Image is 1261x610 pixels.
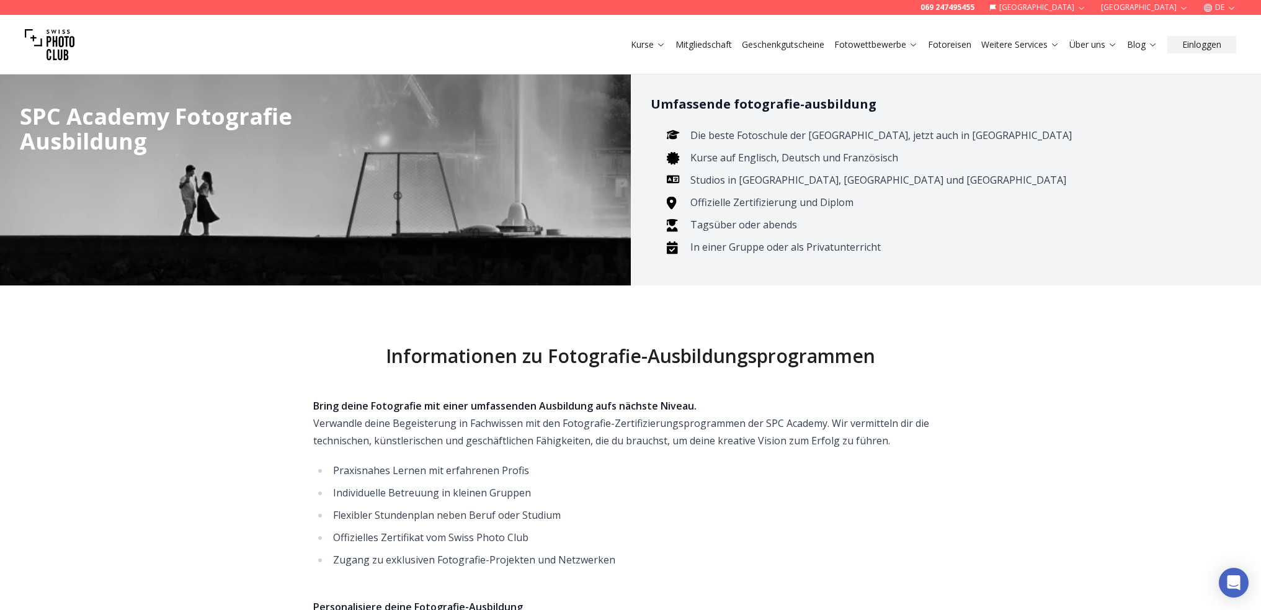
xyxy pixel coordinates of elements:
[313,399,697,413] strong: Bring deine Fotografie mit einer umfassenden Ausbildung aufs nächste Niveau.
[329,462,948,479] li: Praxisnahes Lernen mit erfahrenen Profis
[742,38,824,51] a: Geschenkgutscheine
[1167,36,1236,53] button: Einloggen
[834,38,918,51] a: Fotowettbewerbe
[687,149,1222,166] li: Kurse auf Englisch, Deutsch und Französisch
[244,345,1018,367] h2: Informationen zu Fotografie-Ausbildungsprogrammen
[313,397,948,449] div: Verwandle deine Begeisterung in Fachwissen mit den Fotografie-Zertifizierungsprogrammen der SPC A...
[981,38,1059,51] a: Weitere Services
[687,171,1222,189] li: Studios in [GEOGRAPHIC_DATA], [GEOGRAPHIC_DATA] und [GEOGRAPHIC_DATA]
[329,529,948,546] li: Offizielles Zertifikat vom Swiss Photo Club
[671,36,737,53] button: Mitgliedschaft
[1064,36,1122,53] button: Über uns
[687,127,1222,144] li: Die beste Fotoschule der [GEOGRAPHIC_DATA], jetzt auch in [GEOGRAPHIC_DATA]
[675,38,732,51] a: Mitgliedschaft
[25,20,74,70] img: Swiss photo club
[687,216,1222,233] li: Tagsüber oder abends
[20,104,377,154] div: SPC Academy Fotografie Ausbildung
[329,506,948,524] li: Flexibler Stundenplan neben Beruf oder Studium
[329,484,948,501] li: Individuelle Betreuung in kleinen Gruppen
[737,36,829,53] button: Geschenkgutscheine
[829,36,923,53] button: Fotowettbewerbe
[687,238,1222,256] li: In einer Gruppe oder als Privatunterricht
[976,36,1064,53] button: Weitere Services
[920,2,974,12] a: 069 247495455
[329,551,948,568] li: Zugang zu exklusiven Fotografie-Projekten und Netzwerken
[923,36,976,53] button: Fotoreisen
[928,38,971,51] a: Fotoreisen
[626,36,671,53] button: Kurse
[631,38,666,51] a: Kurse
[651,94,1242,114] h3: Umfassende fotografie-ausbildung
[1069,38,1117,51] a: Über uns
[1122,36,1162,53] button: Blog
[1127,38,1157,51] a: Blog
[687,194,1222,211] li: Offizielle Zertifizierung und Diplom
[1219,568,1249,598] div: Open Intercom Messenger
